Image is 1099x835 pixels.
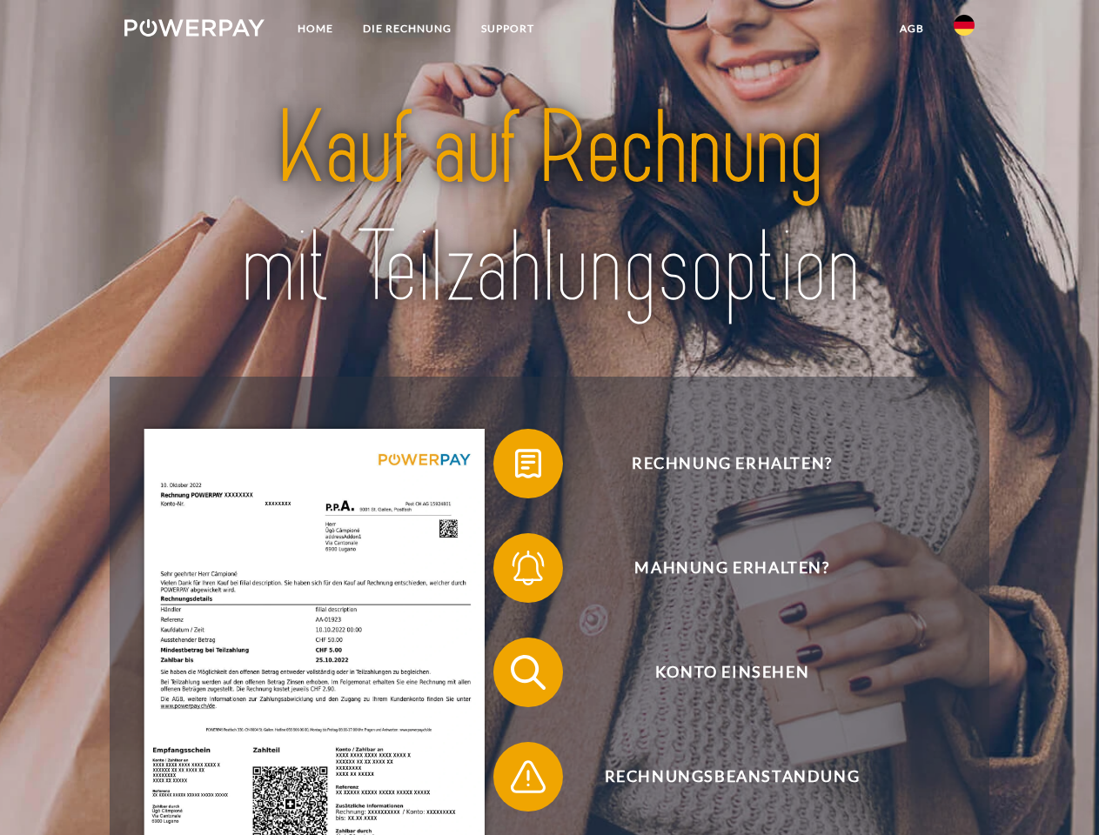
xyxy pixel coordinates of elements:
a: agb [885,13,939,44]
span: Rechnung erhalten? [519,429,945,498]
button: Rechnungsbeanstandung [493,742,946,812]
a: Home [283,13,348,44]
button: Mahnung erhalten? [493,533,946,603]
img: de [954,15,975,36]
img: qb_bill.svg [506,442,550,485]
img: title-powerpay_de.svg [166,83,933,333]
span: Konto einsehen [519,638,945,707]
img: qb_search.svg [506,651,550,694]
button: Konto einsehen [493,638,946,707]
button: Rechnung erhalten? [493,429,946,498]
img: logo-powerpay-white.svg [124,19,265,37]
a: DIE RECHNUNG [348,13,466,44]
img: qb_warning.svg [506,755,550,798]
span: Rechnungsbeanstandung [519,742,945,812]
a: SUPPORT [466,13,549,44]
img: qb_bell.svg [506,546,550,590]
span: Mahnung erhalten? [519,533,945,603]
